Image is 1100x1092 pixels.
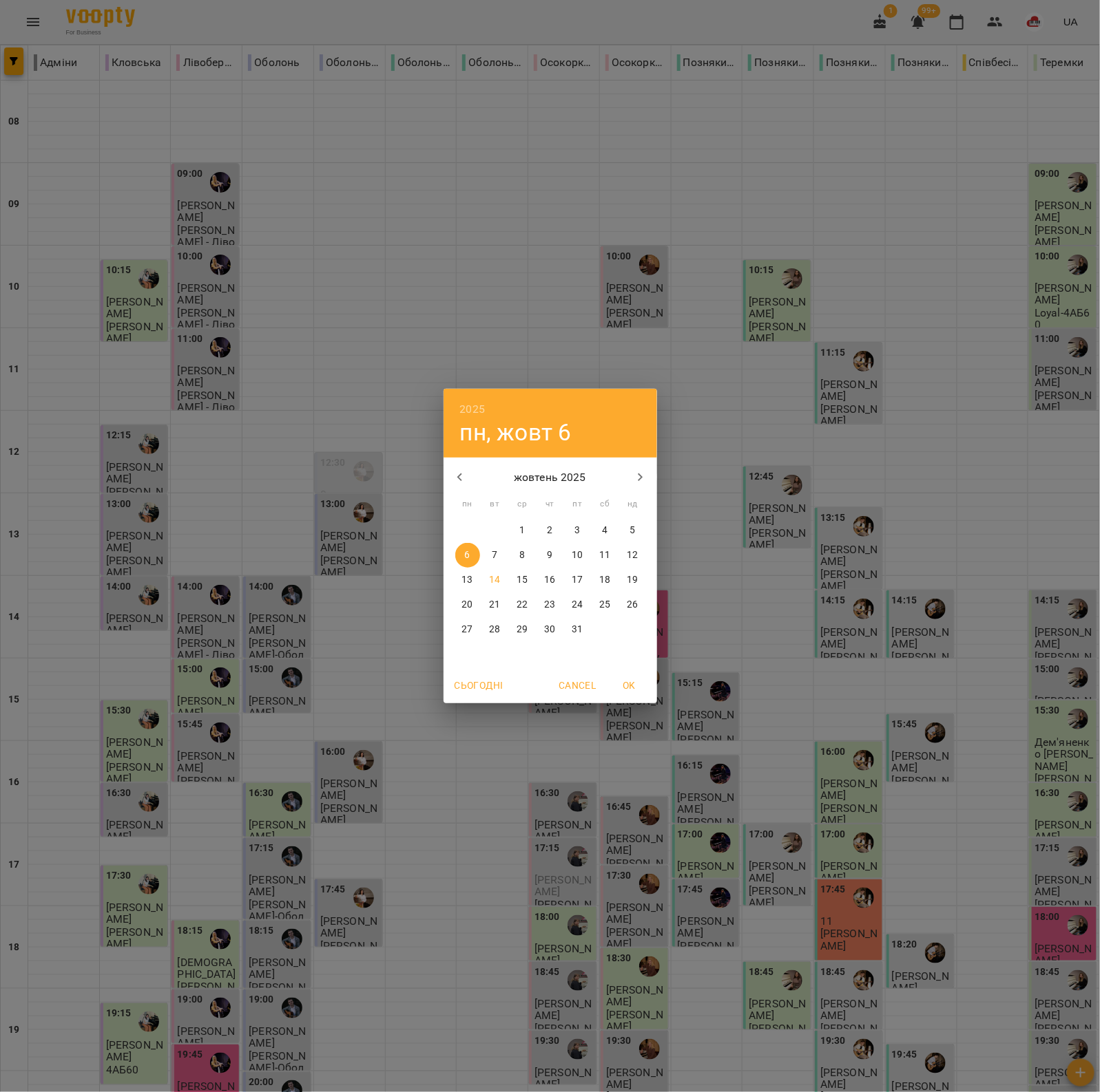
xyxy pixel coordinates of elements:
button: 12 [621,543,645,568]
span: сб [593,497,618,511]
p: 27 [461,623,473,636]
button: пн, жовт 6 [460,418,572,447]
button: 5 [621,518,645,543]
p: 2 [547,524,552,537]
button: 8 [510,543,535,568]
p: 17 [572,573,583,587]
p: 30 [544,623,555,636]
span: нд [621,497,645,511]
p: 13 [461,573,473,587]
button: 22 [510,592,535,617]
button: 18 [593,568,618,592]
button: Сьогодні [449,673,509,698]
button: 25 [593,592,618,617]
button: 4 [593,518,618,543]
button: 13 [455,568,480,592]
p: 31 [572,623,583,636]
p: 24 [572,598,583,612]
button: 27 [455,617,480,642]
span: вт [483,497,508,511]
p: 22 [517,598,528,612]
button: 28 [483,617,508,642]
p: жовтень 2025 [476,469,624,486]
button: 24 [565,592,590,617]
p: 23 [544,598,555,612]
p: 11 [599,548,610,562]
button: 2 [538,518,563,543]
p: 5 [630,524,635,537]
p: 28 [489,623,500,636]
button: 23 [538,592,563,617]
p: 7 [492,548,497,562]
p: 1 [519,524,525,537]
button: 15 [510,568,535,592]
p: 4 [602,524,608,537]
p: 25 [599,598,610,612]
button: 21 [483,592,508,617]
button: 20 [455,592,480,617]
button: 2025 [460,400,486,419]
p: 12 [627,548,638,562]
button: 7 [483,543,508,568]
button: 3 [565,518,590,543]
button: 11 [593,543,618,568]
p: 9 [547,548,552,562]
p: 19 [627,573,638,587]
button: 14 [483,568,508,592]
p: 6 [464,548,470,562]
button: 17 [565,568,590,592]
button: 1 [510,518,535,543]
button: 26 [621,592,645,617]
button: OK [608,673,652,698]
span: чт [538,497,563,511]
button: 19 [621,568,645,592]
p: 21 [489,598,500,612]
p: 20 [461,598,473,612]
button: 30 [538,617,563,642]
p: 29 [517,623,528,636]
p: 10 [572,548,583,562]
p: 8 [519,548,525,562]
span: Сьогодні [455,677,504,694]
button: Cancel [553,673,601,698]
button: 29 [510,617,535,642]
button: 6 [455,543,480,568]
p: 3 [574,524,580,537]
p: 14 [489,573,500,587]
p: 16 [544,573,555,587]
span: Cancel [559,677,596,694]
button: 16 [538,568,563,592]
button: 10 [565,543,590,568]
p: 18 [599,573,610,587]
p: 26 [627,598,638,612]
span: OK [613,677,646,694]
button: 9 [538,543,563,568]
span: пт [565,497,590,511]
span: ср [510,497,535,511]
p: 15 [517,573,528,587]
button: 31 [565,617,590,642]
span: пн [455,497,480,511]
